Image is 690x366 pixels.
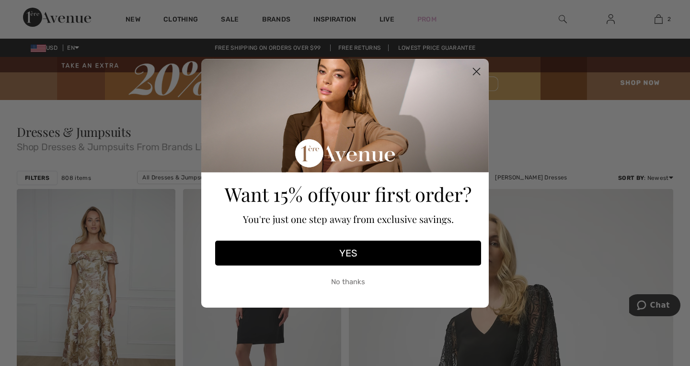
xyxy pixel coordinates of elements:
button: YES [215,241,481,266]
span: Want 15% off [225,181,331,207]
span: You're just one step away from exclusive savings. [243,212,454,225]
button: No thanks [215,270,481,294]
span: Chat [21,7,41,15]
span: your first order? [331,181,471,207]
button: Close dialog [468,63,485,80]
